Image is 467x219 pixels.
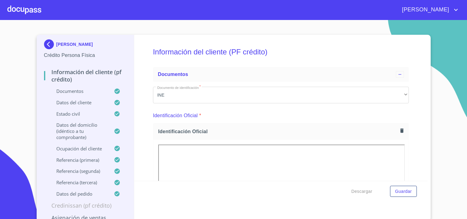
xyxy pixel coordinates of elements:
[44,122,114,140] p: Datos del domicilio (idéntico a tu comprobante)
[44,191,114,197] p: Datos del pedido
[44,88,114,94] p: Documentos
[153,87,409,103] div: INE
[44,99,114,106] p: Datos del cliente
[56,42,93,47] p: [PERSON_NAME]
[395,188,412,195] span: Guardar
[44,111,114,117] p: Estado Civil
[44,68,127,83] p: Información del cliente (PF crédito)
[397,5,460,15] button: account of current user
[44,39,56,49] img: Docupass spot blue
[349,186,375,197] button: Descargar
[44,168,114,174] p: Referencia (segunda)
[390,186,417,197] button: Guardar
[44,157,114,163] p: Referencia (primera)
[153,67,409,82] div: Documentos
[153,39,409,65] h5: Información del cliente (PF crédito)
[158,72,188,77] span: Documentos
[44,52,127,59] p: Crédito Persona Física
[44,145,114,152] p: Ocupación del Cliente
[44,202,127,209] p: Credinissan (PF crédito)
[44,39,127,52] div: [PERSON_NAME]
[158,128,398,135] span: Identificación Oficial
[397,5,452,15] span: [PERSON_NAME]
[153,112,198,119] p: Identificación Oficial
[44,179,114,185] p: Referencia (tercera)
[351,188,372,195] span: Descargar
